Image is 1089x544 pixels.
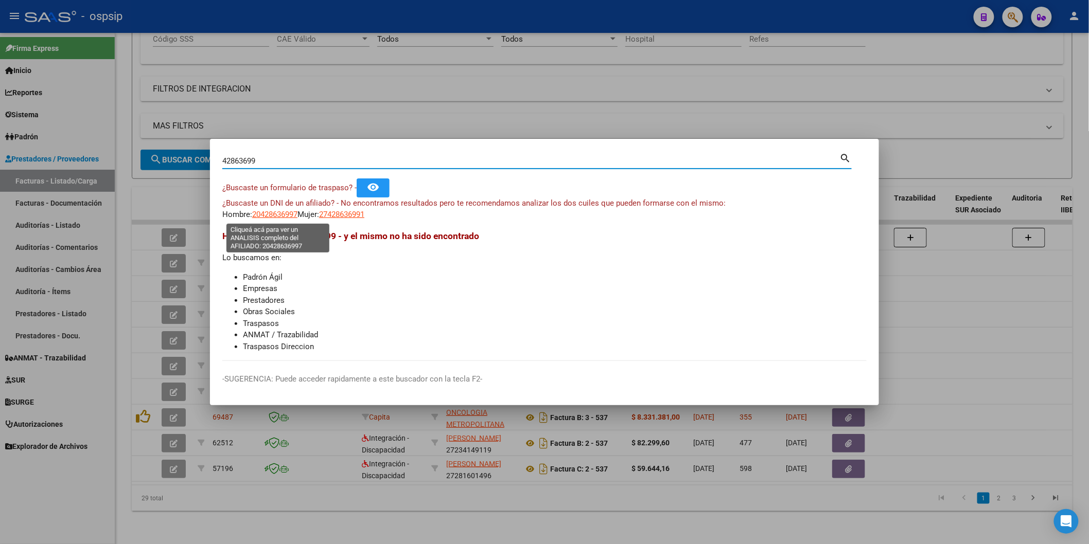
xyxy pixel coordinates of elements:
[243,283,867,295] li: Empresas
[252,210,297,219] span: 20428636997
[222,229,867,352] div: Lo buscamos en:
[319,210,364,219] span: 27428636991
[222,231,479,241] span: Hemos buscado - 42863699 - y el mismo no ha sido encontrado
[243,306,867,318] li: Obras Sociales
[222,373,867,385] p: -SUGERENCIA: Puede acceder rapidamente a este buscador con la tecla F2-
[243,271,867,283] li: Padrón Ágil
[367,181,379,193] mat-icon: remove_red_eye
[222,183,357,192] span: ¿Buscaste un formulario de traspaso? -
[243,318,867,330] li: Traspasos
[840,151,852,164] mat-icon: search
[243,329,867,341] li: ANMAT / Trazabilidad
[243,295,867,306] li: Prestadores
[1054,509,1079,534] div: Open Intercom Messenger
[222,197,867,221] div: Hombre: Mujer:
[243,341,867,353] li: Traspasos Direccion
[222,198,726,208] span: ¿Buscaste un DNI de un afiliado? - No encontramos resultados pero te recomendamos analizar los do...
